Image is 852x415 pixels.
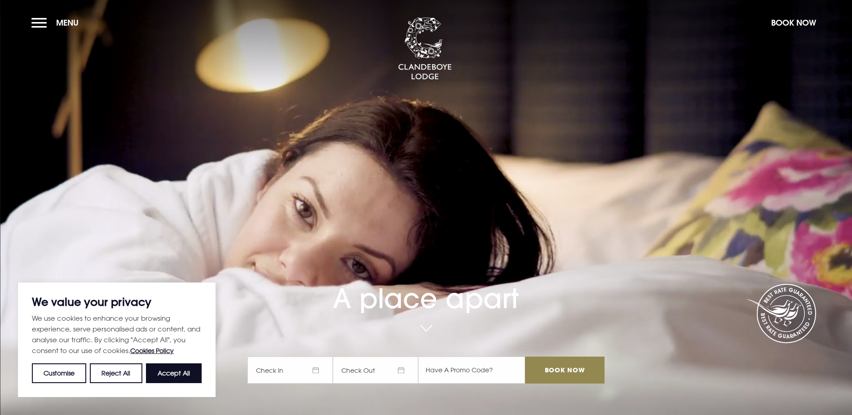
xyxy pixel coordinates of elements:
div: We value your privacy [18,283,216,397]
button: Book Now [767,13,821,32]
button: Accept All [146,363,202,383]
button: Menu [31,13,83,32]
span: Check Out [333,357,418,384]
p: We value your privacy [32,296,202,307]
a: Cookies Policy [130,347,174,354]
span: Menu [56,18,79,28]
button: Customise [32,363,86,383]
h1: A place apart [247,257,604,314]
input: Have A Promo Code? [418,357,525,384]
input: Book Now [525,357,604,384]
img: Clandeboye Lodge [398,18,452,80]
p: We use cookies to enhance your browsing experience, serve personalised ads or content, and analys... [32,313,202,356]
span: Check In [247,357,333,384]
button: Reject All [90,363,142,383]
